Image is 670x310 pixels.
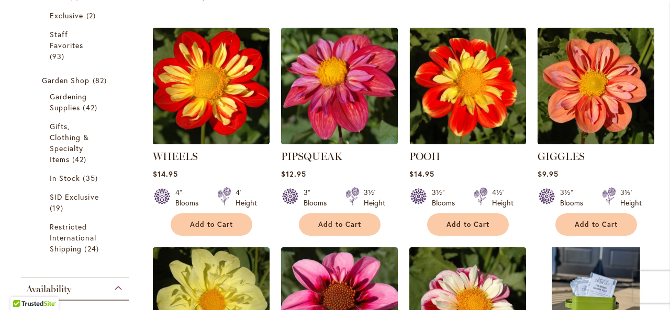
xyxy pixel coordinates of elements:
span: In Stock [50,173,80,183]
button: Add to Cart [171,213,252,236]
div: 3" Blooms [304,187,333,208]
span: $14.95 [153,169,178,179]
span: Gifts, Clothing & Specialty Items [50,121,90,164]
a: In Stock [50,173,103,183]
span: Garden Shop [42,75,90,85]
img: PIPSQUEAK [281,28,398,144]
span: Restricted International Shipping [50,222,96,254]
a: SID Exclusive [50,191,103,213]
span: 42 [72,154,89,165]
a: WHEELS [153,150,198,163]
span: Staff Favorites [50,29,83,50]
img: GIGGLES [538,28,654,144]
span: Availability [26,283,71,295]
div: 4½' Height [492,187,513,208]
span: 2 [86,10,98,21]
span: Add to Cart [318,220,361,229]
span: 93 [50,51,67,62]
span: 35 [83,173,100,183]
button: Add to Cart [427,213,509,236]
button: Add to Cart [555,213,637,236]
span: $9.95 [538,169,559,179]
span: Gardening Supplies [50,91,87,112]
a: Garden Shop [42,75,110,86]
a: Gifts, Clothing &amp; Specialty Items [50,121,103,165]
div: 4" Blooms [175,187,205,208]
a: Exclusive [50,10,103,21]
a: POOH [409,150,440,163]
span: SID Exclusive [50,192,99,202]
a: Restricted International Shipping [50,221,103,254]
a: POOH [409,136,526,146]
a: GIGGLES [538,136,654,146]
span: Add to Cart [575,220,618,229]
a: WHEELS [153,136,270,146]
a: Staff Favorites [50,29,103,62]
a: Gardening Supplies [50,91,103,113]
img: WHEELS [153,28,270,144]
div: 3½" Blooms [560,187,589,208]
a: PIPSQUEAK [281,150,342,163]
div: 3½' Height [620,187,642,208]
span: $12.95 [281,169,306,179]
span: $14.95 [409,169,434,179]
iframe: Launch Accessibility Center [8,273,37,302]
span: 82 [93,75,109,86]
span: Exclusive [50,10,83,20]
a: PIPSQUEAK [281,136,398,146]
div: 3½" Blooms [432,187,461,208]
span: Add to Cart [190,220,233,229]
span: Add to Cart [446,220,489,229]
div: 3½' Height [364,187,385,208]
span: 19 [50,202,66,213]
img: POOH [409,28,526,144]
span: 24 [84,243,101,254]
a: GIGGLES [538,150,585,163]
button: Add to Cart [299,213,381,236]
div: 4' Height [236,187,257,208]
span: 42 [83,102,99,113]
